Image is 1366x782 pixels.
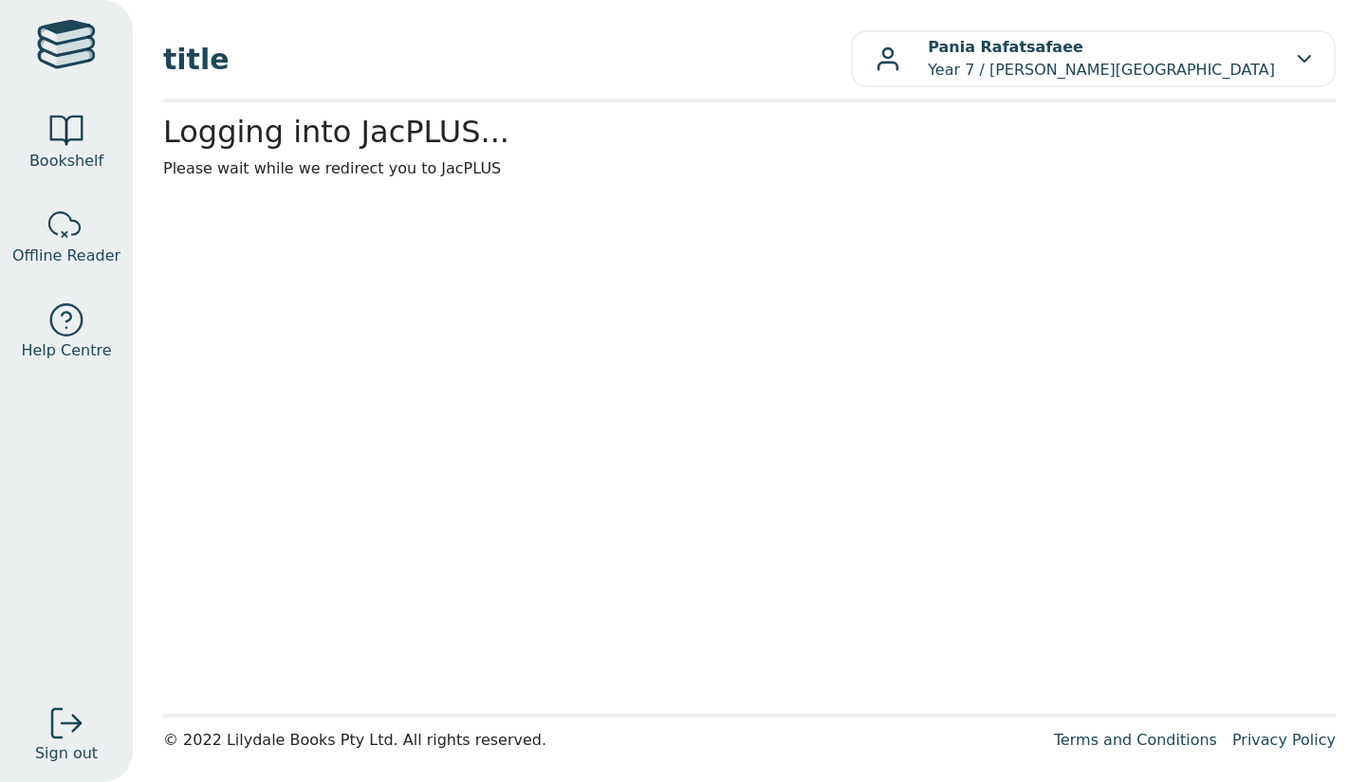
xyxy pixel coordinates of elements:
p: Please wait while we redirect you to JacPLUS [163,157,1336,180]
a: Privacy Policy [1232,731,1336,749]
span: Sign out [35,742,98,765]
span: Offline Reader [12,245,120,267]
b: Pania Rafatsafaee [928,38,1083,56]
button: Pania RafatsafaeeYear 7 / [PERSON_NAME][GEOGRAPHIC_DATA] [851,30,1336,87]
a: Terms and Conditions [1054,731,1217,749]
span: Help Centre [21,339,111,362]
h2: Logging into JacPLUS... [163,114,1336,150]
p: Year 7 / [PERSON_NAME][GEOGRAPHIC_DATA] [928,36,1275,82]
span: title [163,38,851,81]
span: Bookshelf [29,150,103,173]
div: © 2022 Lilydale Books Pty Ltd. All rights reserved. [163,729,1039,752]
